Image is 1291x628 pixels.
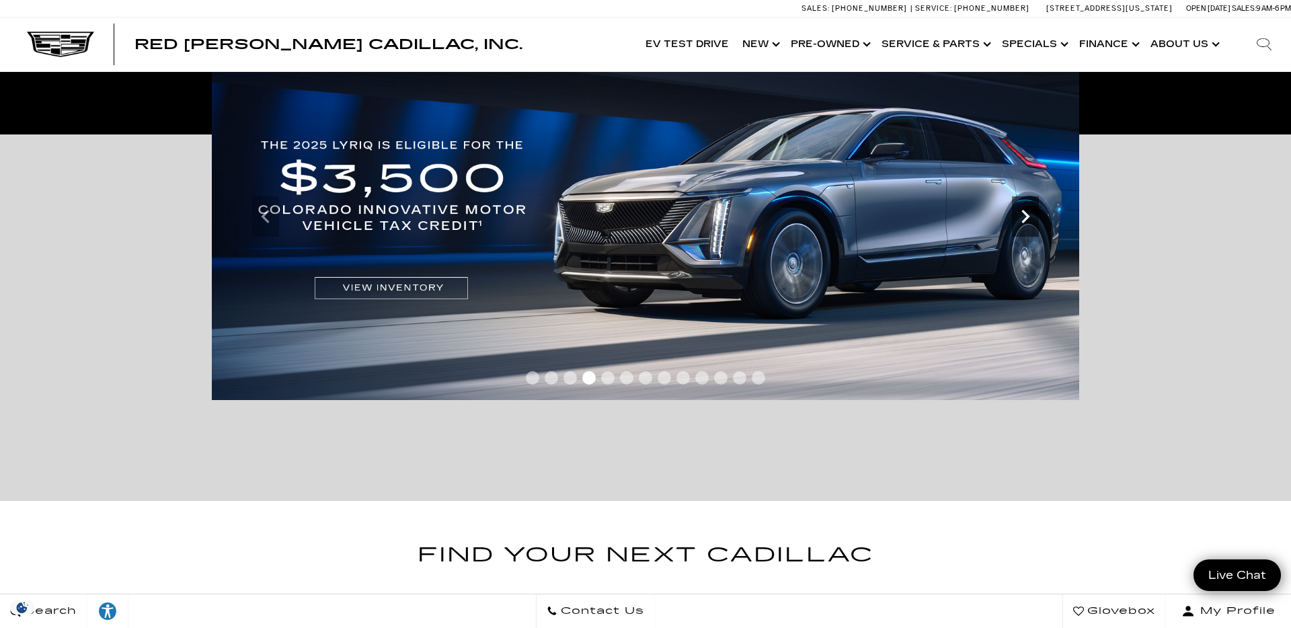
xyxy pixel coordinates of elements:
a: Specials [995,17,1072,71]
span: Sales: [801,4,830,13]
span: Go to slide 4 [582,371,596,385]
span: Go to slide 3 [563,371,577,385]
span: Service: [915,4,952,13]
span: Go to slide 7 [639,371,652,385]
span: Go to slide 10 [695,371,709,385]
span: Open [DATE] [1186,4,1230,13]
div: Search [1237,17,1291,71]
a: Glovebox [1062,594,1166,628]
a: Red [PERSON_NAME] Cadillac, Inc. [134,38,522,51]
span: Go to slide 2 [545,371,558,385]
span: [PHONE_NUMBER] [954,4,1029,13]
h2: Find Your Next Cadillac [212,539,1079,588]
img: Cadillac Dark Logo with Cadillac White Text [27,32,94,57]
button: Open user profile menu [1166,594,1291,628]
span: [PHONE_NUMBER] [832,4,907,13]
div: Explore your accessibility options [87,601,128,621]
img: Opt-Out Icon [7,600,38,615]
a: [STREET_ADDRESS][US_STATE] [1046,4,1173,13]
a: Live Chat [1194,559,1281,591]
span: Go to slide 11 [714,371,728,385]
a: Sales: [PHONE_NUMBER] [801,5,910,12]
span: Go to slide 1 [526,371,539,385]
a: Contact Us [536,594,655,628]
a: New [736,17,784,71]
span: Go to slide 12 [733,371,746,385]
span: Glovebox [1084,602,1155,621]
span: My Profile [1195,602,1276,621]
span: Red [PERSON_NAME] Cadillac, Inc. [134,36,522,52]
a: EV Test Drive [639,17,736,71]
span: Go to slide 13 [752,371,765,385]
img: THE 2025 LYRIQ IS ELIGIBLE FOR THE $3,500 COLORADO INNOVATIVE MOTOR VEHICLE TAX CREDIT [212,34,1079,400]
span: Go to slide 8 [658,371,671,385]
div: Previous [252,196,279,237]
span: Sales: [1232,4,1256,13]
a: Pre-Owned [784,17,875,71]
span: Go to slide 5 [601,371,615,385]
a: Service & Parts [875,17,995,71]
section: Click to Open Cookie Consent Modal [7,600,38,615]
div: Next [1012,196,1039,237]
span: Go to slide 9 [676,371,690,385]
span: Live Chat [1202,567,1273,583]
a: Explore your accessibility options [87,594,128,628]
a: Service: [PHONE_NUMBER] [910,5,1033,12]
span: Search [21,602,77,621]
span: Go to slide 6 [620,371,633,385]
a: Finance [1072,17,1144,71]
span: 9 AM-6 PM [1256,4,1291,13]
span: Contact Us [557,602,644,621]
a: About Us [1144,17,1224,71]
